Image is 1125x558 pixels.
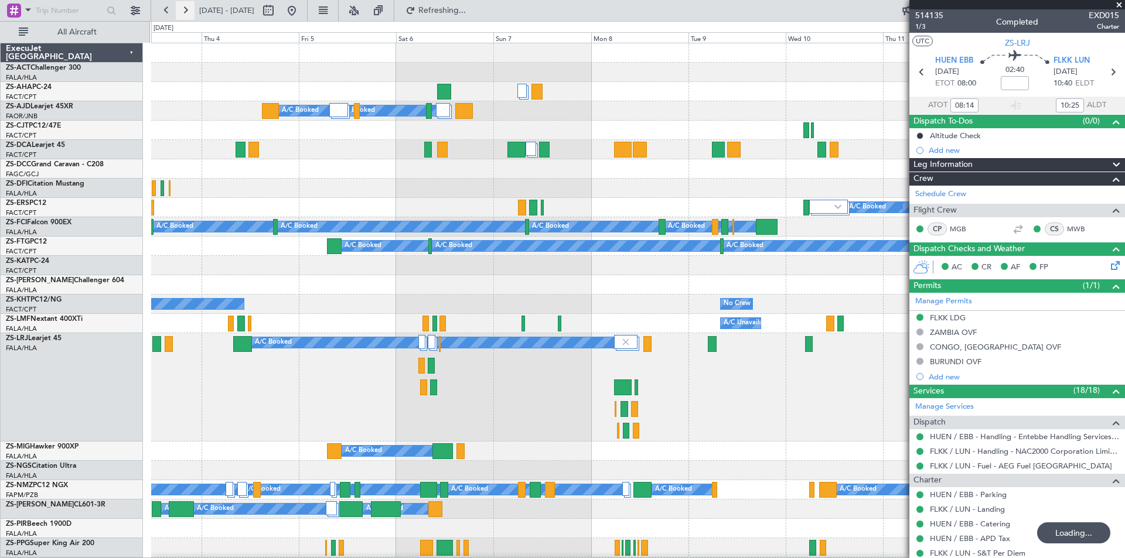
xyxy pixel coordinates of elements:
[1054,55,1090,67] span: FLKK LUN
[532,218,569,235] div: A/C Booked
[591,32,688,43] div: Mon 8
[6,131,36,140] a: FACT/CPT
[930,533,1010,543] a: HUEN / EBB - APD Tax
[952,262,962,273] span: AC
[6,180,28,187] span: ZS-DFI
[366,500,403,518] div: A/C Booked
[6,228,37,237] a: FALA/HLA
[104,32,202,43] div: Wed 3
[6,238,47,245] a: ZS-FTGPC12
[849,198,886,216] div: A/C Booked
[688,32,786,43] div: Tue 9
[668,218,705,235] div: A/C Booked
[935,55,973,67] span: HUEN EBB
[6,219,71,226] a: ZS-FCIFalcon 900EX
[913,204,957,217] span: Flight Crew
[6,73,37,82] a: FALA/HLA
[950,224,976,234] a: MGB
[930,446,1119,456] a: FLKK / LUN - Handling - NAC2000 Corporation Limited - FALA
[6,266,36,275] a: FACT/CPT
[6,443,30,450] span: ZS-MIG
[915,9,943,22] span: 514135
[197,500,234,518] div: A/C Booked
[930,461,1112,471] a: FLKK / LUN - Fuel - AEG Fuel [GEOGRAPHIC_DATA]
[6,286,37,295] a: FALA/HLA
[1037,522,1110,543] div: Loading...
[6,540,30,547] span: ZS-PPG
[724,314,772,332] div: A/C Unavailable
[834,204,841,209] img: arrow-gray.svg
[400,1,471,20] button: Refreshing...
[6,521,71,528] a: ZS-PIRBeech 1900D
[244,481,281,498] div: A/C Booked
[1067,224,1093,234] a: MWB
[493,32,591,43] div: Sun 7
[435,237,472,255] div: A/C Booked
[6,501,74,508] span: ZS-[PERSON_NAME]
[451,481,488,498] div: A/C Booked
[915,401,974,413] a: Manage Services
[981,262,991,273] span: CR
[1087,100,1106,111] span: ALDT
[6,521,27,528] span: ZS-PIR
[6,122,29,129] span: ZS-CJT
[1075,78,1094,90] span: ELDT
[165,500,202,518] div: A/C Booked
[930,342,1061,352] div: CONGO, [GEOGRAPHIC_DATA] OVF
[6,324,37,333] a: FALA/HLA
[912,36,933,46] button: UTC
[915,296,972,307] a: Manage Permits
[1011,262,1020,273] span: AF
[6,549,37,557] a: FALA/HLA
[929,145,1119,155] div: Add new
[655,481,692,498] div: A/C Booked
[6,150,36,159] a: FACT/CPT
[930,504,1005,514] a: FLKK / LUN - Landing
[6,463,32,470] span: ZS-NGS
[6,93,36,101] a: FACT/CPT
[930,313,966,323] div: FLKK LDG
[6,463,76,470] a: ZS-NGSCitation Ultra
[396,32,493,43] div: Sat 6
[786,32,883,43] div: Wed 10
[724,295,751,313] div: No Crew
[913,385,944,398] span: Services
[1056,98,1084,112] input: --:--
[930,131,981,141] div: Altitude Check
[1083,279,1100,292] span: (1/1)
[6,64,30,71] span: ZS-ACT
[727,237,763,255] div: A/C Booked
[1005,64,1024,76] span: 02:40
[345,442,382,460] div: A/C Booked
[935,78,954,90] span: ETOT
[1005,37,1030,49] span: ZS-LRJ
[930,327,977,337] div: ZAMBIA OVF
[6,258,30,265] span: ZS-KAT
[930,432,1119,441] a: HUEN / EBB - Handling - Entebbe Handling Services Limited ENHAS / HUEN
[913,416,946,429] span: Dispatch
[154,23,173,33] div: [DATE]
[6,84,52,91] a: ZS-AHAPC-24
[282,102,319,119] div: A/C Booked
[6,482,68,489] a: ZS-NMZPC12 NGX
[6,305,36,314] a: FACT/CPT
[6,103,73,110] a: ZS-AJDLearjet 45XR
[950,98,979,112] input: --:--
[913,474,942,487] span: Charter
[6,296,62,303] a: ZS-KHTPC12/NG
[6,316,30,323] span: ZS-LMF
[1083,115,1100,127] span: (0/0)
[6,219,27,226] span: ZS-FCI
[840,481,877,498] div: A/C Booked
[930,548,1025,558] a: FLKK / LUN - S&T Per Diem
[6,208,36,217] a: FACT/CPT
[1054,66,1078,78] span: [DATE]
[6,112,37,121] a: FAOR/JNB
[345,237,381,255] div: A/C Booked
[935,66,959,78] span: [DATE]
[418,6,467,15] span: Refreshing...
[6,200,46,207] a: ZS-ERSPC12
[6,103,30,110] span: ZS-AJD
[1073,384,1100,396] span: (18/18)
[6,277,74,284] span: ZS-[PERSON_NAME]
